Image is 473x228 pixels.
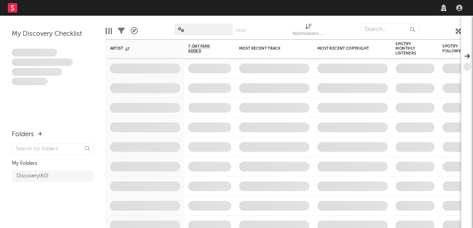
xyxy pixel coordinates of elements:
[12,29,94,39] div: My Discovery Checklist
[12,130,34,139] div: Folders
[239,46,298,51] div: Most Recent Track
[396,42,423,56] div: Spotify Monthly Listeners
[12,58,73,66] span: Integer aliquet in purus et
[360,24,419,35] input: Search...
[12,170,94,182] a: Discovery(60)
[16,171,49,181] div: Discovery ( 60 )
[442,44,470,53] div: Spotify Followers
[293,20,324,42] div: Notifications (Artist)
[293,29,324,39] div: Notifications (Artist)
[118,20,125,42] div: Filters
[131,20,138,42] div: A&R Pipeline
[110,46,169,51] div: Artist
[188,44,219,53] span: 7-Day Fans Added
[106,20,112,42] div: Edit Columns
[12,144,94,155] input: Search for folders...
[12,68,62,76] span: Praesent ac interdum
[12,159,94,168] div: My Folders
[317,46,376,51] div: Most Recent Copyright
[12,49,57,57] span: Lorem ipsum dolor
[236,28,246,33] button: Save
[12,78,48,86] span: Aliquam viverra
